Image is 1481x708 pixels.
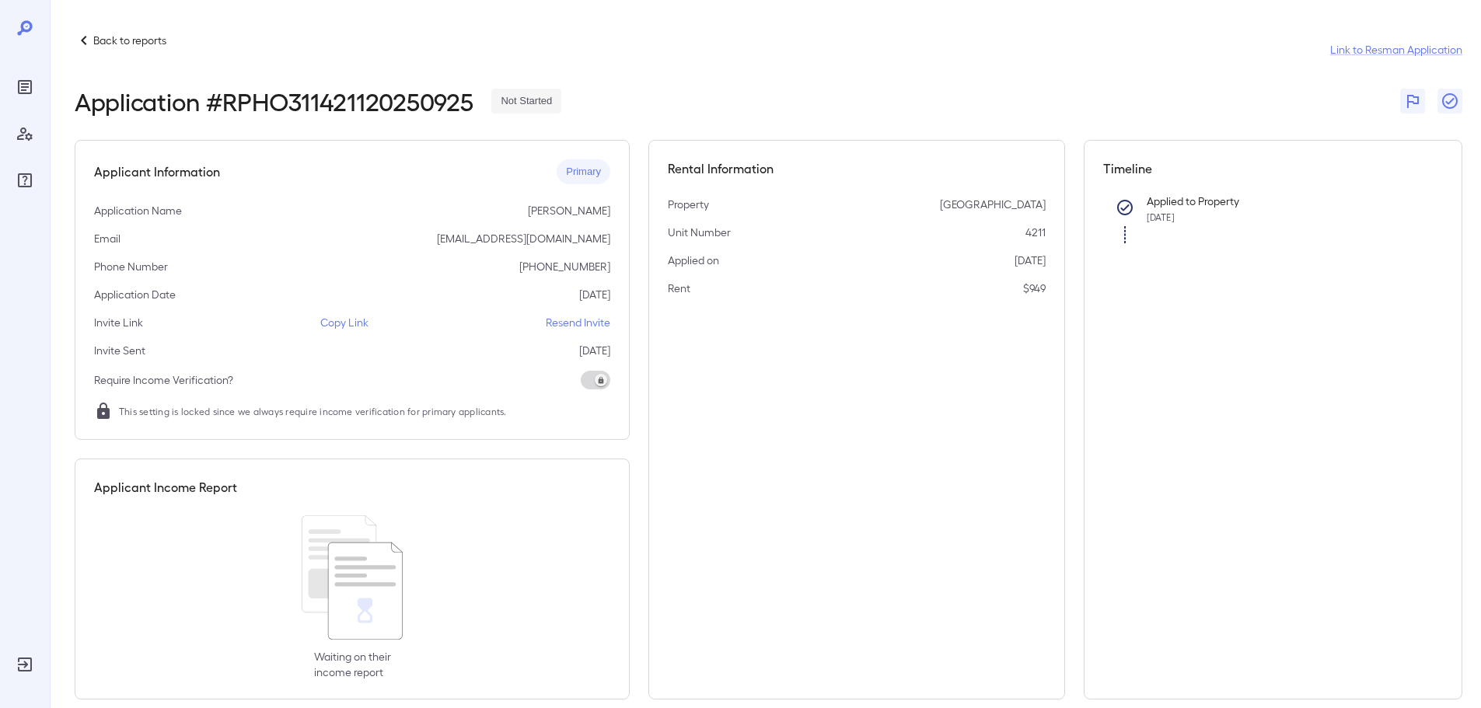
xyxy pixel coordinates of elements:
span: [DATE] [1147,211,1175,222]
a: Link to Resman Application [1330,42,1462,58]
p: [GEOGRAPHIC_DATA] [940,197,1046,212]
p: Require Income Verification? [94,372,233,388]
div: Reports [12,75,37,99]
button: Close Report [1437,89,1462,113]
p: Applied on [668,253,719,268]
p: Rent [668,281,690,296]
div: FAQ [12,168,37,193]
h5: Applicant Income Report [94,478,237,497]
div: Log Out [12,652,37,677]
p: Property [668,197,709,212]
p: Email [94,231,121,246]
p: Copy Link [320,315,369,330]
p: 4211 [1025,225,1046,240]
p: Application Name [94,203,182,218]
h5: Applicant Information [94,162,220,181]
span: Not Started [491,94,561,109]
h2: Application # RPHO311421120250925 [75,87,473,115]
span: Primary [557,165,610,180]
p: Resend Invite [546,315,610,330]
button: Flag Report [1400,89,1425,113]
p: Waiting on their income report [314,649,391,680]
p: Invite Link [94,315,143,330]
p: $949 [1023,281,1046,296]
p: Phone Number [94,259,168,274]
p: [PERSON_NAME] [528,203,610,218]
p: Applied to Property [1147,194,1419,209]
p: Back to reports [93,33,166,48]
p: Invite Sent [94,343,145,358]
p: Application Date [94,287,176,302]
p: Unit Number [668,225,731,240]
div: Manage Users [12,121,37,146]
p: [DATE] [1015,253,1046,268]
h5: Timeline [1103,159,1444,178]
p: [PHONE_NUMBER] [519,259,610,274]
h5: Rental Information [668,159,1046,178]
p: [DATE] [579,287,610,302]
p: [DATE] [579,343,610,358]
span: This setting is locked since we always require income verification for primary applicants. [119,403,507,419]
p: [EMAIL_ADDRESS][DOMAIN_NAME] [437,231,610,246]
